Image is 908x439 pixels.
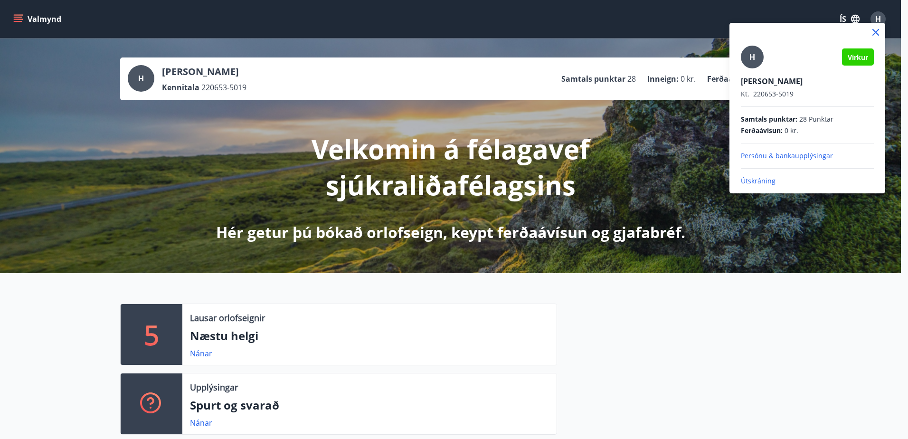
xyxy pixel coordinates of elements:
span: Kt. [741,89,749,98]
p: Persónu & bankaupplýsingar [741,151,874,161]
span: Ferðaávísun : [741,126,783,135]
span: 0 kr. [785,126,798,135]
span: 28 Punktar [799,115,833,124]
span: Virkur [848,53,868,62]
span: H [749,52,755,62]
p: [PERSON_NAME] [741,76,874,86]
span: Samtals punktar : [741,115,797,124]
p: 220653-5019 [741,89,874,99]
p: Útskráning [741,176,874,186]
